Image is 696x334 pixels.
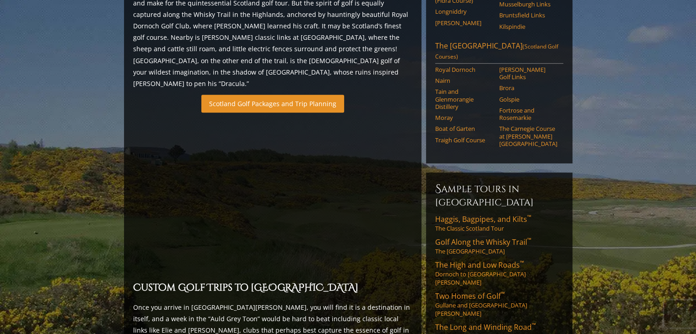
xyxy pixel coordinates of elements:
a: Longniddry [435,8,493,15]
a: Fortrose and Rosemarkie [499,107,557,122]
a: The High and Low Roads™Dornoch to [GEOGRAPHIC_DATA][PERSON_NAME] [435,260,563,286]
a: Tain and Glenmorangie Distillery [435,88,493,110]
sup: ™ [532,321,536,329]
a: Royal Dornoch [435,66,493,73]
a: Nairn [435,77,493,84]
a: Haggis, Bagpipes, and Kilts™The Classic Scotland Tour [435,214,563,232]
span: Haggis, Bagpipes, and Kilts [435,214,531,224]
a: Brora [499,84,557,92]
span: (Scotland Golf Courses) [435,43,558,60]
h6: Sample Tours in [GEOGRAPHIC_DATA] [435,182,563,209]
a: Bruntsfield Links [499,11,557,19]
a: Scotland Golf Packages and Trip Planning [201,95,344,113]
sup: ™ [520,259,524,267]
a: Boat of Garten [435,125,493,132]
sup: ™ [501,290,505,298]
a: The Carnegie Course at [PERSON_NAME][GEOGRAPHIC_DATA] [499,125,557,147]
span: The High and Low Roads [435,260,524,270]
span: Two Homes of Golf [435,291,505,301]
a: The [GEOGRAPHIC_DATA](Scotland Golf Courses) [435,41,563,64]
a: Musselburgh Links [499,0,557,8]
a: Two Homes of Golf™Gullane and [GEOGRAPHIC_DATA][PERSON_NAME] [435,291,563,318]
a: Golspie [499,96,557,103]
sup: ™ [527,236,531,244]
sup: ™ [527,213,531,221]
h2: Custom Golf Trips to [GEOGRAPHIC_DATA] [133,280,412,296]
a: [PERSON_NAME] [435,19,493,27]
a: Golf Along the Whisky Trail™The [GEOGRAPHIC_DATA] [435,237,563,255]
a: [PERSON_NAME] Golf Links [499,66,557,81]
a: Traigh Golf Course [435,136,493,144]
span: Golf Along the Whisky Trail [435,237,531,247]
iframe: Sir-Nick-favorite-Open-Rota-Venues [133,118,412,275]
a: Moray [435,114,493,121]
a: Kilspindie [499,23,557,30]
span: The Long and Winding Road [435,322,536,332]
